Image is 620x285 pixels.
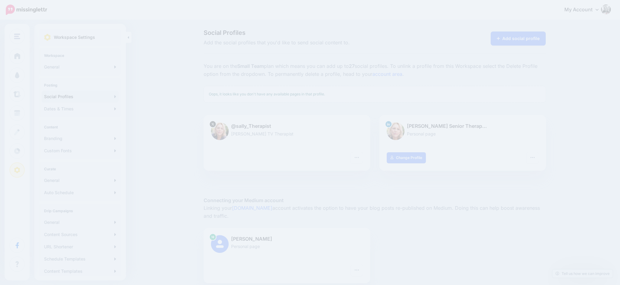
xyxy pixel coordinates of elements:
[42,241,119,253] a: URL Shortener
[44,83,116,87] h4: Posting
[204,197,546,204] h5: Connecting your Medium account
[42,187,119,199] a: Auto Schedule
[42,103,119,115] a: Dates & Times
[42,228,119,241] a: Content Sources
[204,39,429,47] span: Add the social profiles that you'd like to send social content to.
[42,91,119,103] a: Social Profiles
[44,125,116,129] h4: Content
[211,235,229,253] img: user_default_image.png
[387,130,539,137] p: Personal page
[211,243,363,250] p: Personal page
[372,71,402,77] a: account area
[211,122,229,140] img: Z0oC92Q1-19869.jpeg
[44,209,116,213] h4: Drip Campaigns
[54,34,95,41] p: Workspace Settings
[42,61,119,73] a: General
[204,86,546,102] div: Oops, it looks like you don't have any available pages in that profile.
[42,145,119,157] a: Custom Fonts
[558,2,611,17] a: My Account
[237,63,264,69] b: Small Team
[211,130,363,137] p: [PERSON_NAME] TV Therapist
[42,265,119,277] a: Content Templates
[491,31,546,46] a: Add social profile
[211,122,363,130] p: @sally_Therapist
[387,152,426,163] a: Change Profile
[42,174,119,187] a: General
[552,269,613,278] a: Tell us how we can improve
[204,204,546,220] p: Linking your account activates the option to have your blog posts re-published on Medium. Doing t...
[387,122,404,140] img: 1698171900816-36435.png
[42,253,119,265] a: Schedule Templates
[387,122,539,130] p: [PERSON_NAME] Senior Therap…
[232,205,272,211] a: [DOMAIN_NAME]
[6,5,47,15] img: Missinglettr
[211,235,363,243] p: [PERSON_NAME]
[42,132,119,145] a: Branding
[204,30,429,36] span: Social Profiles
[44,34,51,41] img: settings.png
[14,34,20,39] img: menu.png
[204,62,546,78] p: You are on the plan which means you can add up to social profiles. To unlink a profile from this ...
[349,63,355,69] b: 27
[44,53,116,58] h4: Workspace
[44,167,116,171] h4: Curate
[42,216,119,228] a: General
